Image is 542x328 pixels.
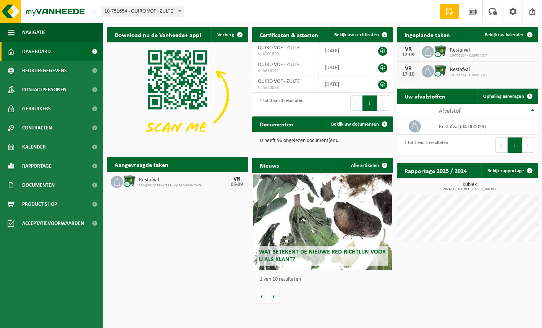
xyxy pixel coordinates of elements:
span: 10-751654 - QUIRO VOF [450,53,487,58]
button: 1 [362,95,377,111]
span: Verberg [217,32,234,37]
div: 1 tot 1 van 1 resultaten [401,137,448,153]
span: Restafval [139,177,225,183]
span: Kalender [22,137,46,157]
span: Dashboard [22,42,51,61]
span: VLA901890 [258,51,313,57]
span: 2024: 12,100 m3 - 2025: 7,700 m3 [401,187,538,191]
h2: Aangevraagde taken [107,157,176,172]
img: WB-1100-CU [123,175,136,187]
div: 12-09 [401,52,416,58]
span: QUIRO VOF - ZULTE [258,79,300,84]
td: restafval (04-000029) [433,118,538,135]
p: 1 van 10 resultaten [260,277,390,282]
button: Vorige [256,289,268,304]
h2: Nieuws [252,158,286,173]
span: Lediging op aanvraag - op geplande route [139,183,225,188]
img: WB-1100-CU [434,45,447,58]
span: Wat betekent de nieuwe RED-richtlijn voor u als klant? [259,249,386,262]
button: Previous [495,137,508,153]
span: Bedrijfsgegevens [22,61,67,80]
h2: Uw afvalstoffen [397,89,453,103]
h3: Kubiek [401,182,538,191]
span: Product Shop [22,195,57,214]
img: WB-1100-CU [434,64,447,77]
td: [DATE] [319,59,365,76]
span: Restafval [450,67,487,73]
span: Contracten [22,118,52,137]
div: VR [401,46,416,52]
a: Bekijk uw certificaten [328,27,392,42]
div: VR [229,176,244,182]
span: Ophaling aanvragen [483,94,524,99]
h2: Ingeplande taken [397,27,458,42]
span: Bekijk uw certificaten [334,32,379,37]
span: Navigatie [22,23,46,42]
span: Rapportage [22,157,52,176]
span: 10-751654 - QUIRO VOF - ZULTE [101,6,184,17]
div: 05-09 [229,182,244,187]
a: Bekijk rapportage [481,163,537,178]
span: 10-751654 - QUIRO VOF [450,73,487,78]
span: Contactpersonen [22,80,66,99]
button: Next [377,95,389,111]
span: QUIRO VOF - ZULTE [258,62,300,68]
span: VLA613028 [258,85,313,91]
span: QUIRO VOF - ZULTE [258,45,300,51]
button: Verberg [211,27,248,42]
h2: Download nu de Vanheede+ app! [107,27,209,42]
h2: Documenten [252,116,301,131]
a: Wat betekent de nieuwe RED-richtlijn voor u als klant? [253,175,392,270]
span: Bekijk uw kalender [485,32,524,37]
button: Previous [350,95,362,111]
td: [DATE] [319,76,365,93]
div: 17-10 [401,72,416,77]
img: Download de VHEPlus App [107,42,248,148]
h2: Rapportage 2025 / 2024 [397,163,474,178]
h2: Certificaten & attesten [252,27,326,42]
span: Afvalstof [439,108,461,114]
span: VLA616112 [258,68,313,74]
button: Next [523,137,534,153]
button: 1 [508,137,523,153]
a: Ophaling aanvragen [477,89,537,104]
button: Volgende [268,289,280,304]
div: 1 tot 3 van 3 resultaten [256,95,303,111]
a: Bekijk uw kalender [479,27,537,42]
div: VR [401,66,416,72]
span: Acceptatievoorwaarden [22,214,84,233]
span: Restafval [450,47,487,53]
a: Bekijk uw documenten [325,116,392,132]
td: [DATE] [319,42,365,59]
p: U heeft 96 ongelezen document(en). [260,138,386,144]
span: Documenten [22,176,55,195]
span: Bekijk uw documenten [331,122,379,127]
span: Gebruikers [22,99,51,118]
a: Alle artikelen [345,158,392,173]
